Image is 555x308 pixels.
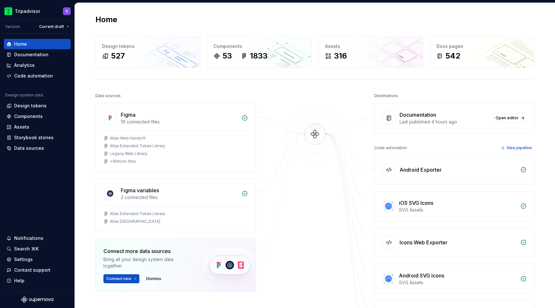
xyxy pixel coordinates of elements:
div: Analytics [14,62,35,68]
h2: Home [95,14,117,25]
svg: Supernova Logo [21,296,53,303]
div: Tripadvisor [15,8,40,14]
a: Settings [4,254,71,265]
div: Docs pages [436,43,528,50]
span: Dismiss [146,276,161,281]
a: Documentation [4,50,71,60]
button: Current draft [36,22,72,31]
div: Android SVG Icons [399,272,444,279]
button: Connect new [103,274,139,283]
span: Current draft [39,24,64,29]
div: Figma [121,111,136,119]
a: Assets316 [318,36,423,68]
div: Home [14,41,27,47]
div: Code automation [374,143,407,152]
button: Notifications [4,233,71,243]
div: 2 connected files [121,194,238,201]
a: Components [4,111,71,122]
div: Code automation [14,73,53,79]
div: 527 [111,51,125,61]
button: Contact support [4,265,71,275]
div: 19 connected files [121,119,238,125]
div: 1833 [250,51,268,61]
a: Home [4,39,71,49]
button: Search ⌘K [4,244,71,254]
div: Search ⌘K [14,246,39,252]
div: Settings [14,256,33,263]
button: Help [4,276,71,286]
a: Data sources [4,143,71,153]
img: 0ed0e8b8-9446-497d-bad0-376821b19aa5.png [4,7,12,15]
div: Last published 4 hours ago [400,119,489,125]
div: Version [5,24,20,29]
span: New pipeline [507,145,532,150]
div: Documentation [14,51,48,58]
a: Docs pages542 [430,36,535,68]
div: 542 [445,51,460,61]
div: 53 [223,51,232,61]
button: New pipeline [499,143,535,152]
span: Connect new [106,276,131,281]
div: Atlas Web Handoff [110,136,145,141]
a: Open editor [493,113,527,122]
div: Design tokens [14,103,47,109]
div: SVG Assets [399,279,516,286]
span: Open editor [496,115,519,121]
div: 316 [334,51,347,61]
div: Legacy Web Library [110,151,147,156]
div: Design tokens [102,43,194,50]
div: Atlas Extended Token Library [110,143,165,149]
div: Atlas [GEOGRAPHIC_DATA] [110,219,160,224]
div: Data sources [95,91,121,100]
div: iOS SVG Icons [399,199,433,207]
div: Destinations [374,91,398,100]
a: Storybook stories [4,132,71,143]
div: Components [214,43,305,50]
a: Design tokens [4,101,71,111]
div: Assets [325,43,417,50]
div: + 16 more files [110,159,136,164]
a: Design tokens527 [95,36,200,68]
div: Figma variables [121,186,159,194]
a: Components531833 [207,36,312,68]
div: Contact support [14,267,50,273]
div: Notifications [14,235,43,241]
div: Android Exporter [400,166,442,174]
div: Atlas Extended Token Library [110,211,165,216]
a: Figma variables2 connected filesAtlas Extended Token LibraryAtlas [GEOGRAPHIC_DATA] [95,178,256,232]
button: TripadvisorK [1,4,73,18]
div: Assets [14,124,29,130]
div: Components [14,113,43,120]
a: Figma19 connected filesAtlas Web HandoffAtlas Extended Token LibraryLegacy Web Library+16more files [95,103,256,172]
div: Storybook stories [14,134,54,141]
a: Analytics [4,60,71,70]
div: K [66,9,68,14]
div: Data sources [14,145,44,151]
div: Bring all your design system data together. [103,256,190,269]
div: Icons Web Exporter [400,239,447,246]
div: Help [14,277,24,284]
button: Dismiss [143,274,164,283]
div: SVG Assets [399,207,516,213]
div: Design system data [5,93,43,98]
a: Code automation [4,71,71,81]
a: Assets [4,122,71,132]
div: Documentation [400,111,436,119]
div: Connect more data sources [103,247,190,255]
